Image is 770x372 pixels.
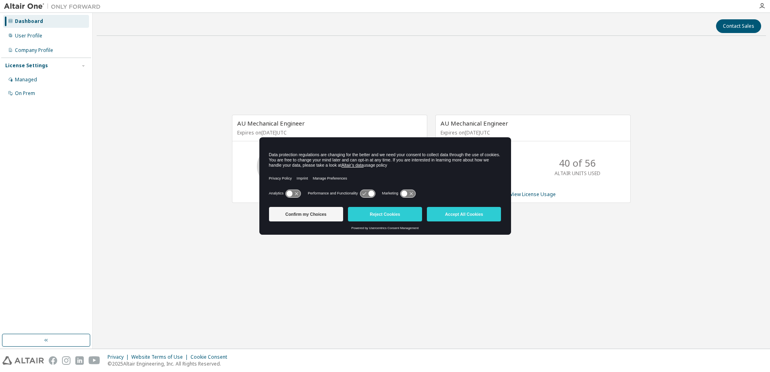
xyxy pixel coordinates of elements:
button: Contact Sales [716,19,761,33]
p: © 2025 Altair Engineering, Inc. All Rights Reserved. [108,360,232,367]
p: Expires on [DATE] UTC [441,129,623,136]
img: altair_logo.svg [2,356,44,365]
div: Website Terms of Use [131,354,190,360]
div: On Prem [15,90,35,97]
p: ALTAIR UNITS USED [555,170,600,177]
div: Company Profile [15,47,53,54]
img: Altair One [4,2,105,10]
p: 40 of 56 [559,156,596,170]
div: User Profile [15,33,42,39]
div: Privacy [108,354,131,360]
a: View License Usage [510,191,556,198]
span: AU Mechanical Engineer [237,119,305,127]
div: Managed [15,76,37,83]
span: AU Mechanical Engineer [441,119,508,127]
img: facebook.svg [49,356,57,365]
img: instagram.svg [62,356,70,365]
div: Cookie Consent [190,354,232,360]
img: linkedin.svg [75,356,84,365]
img: youtube.svg [89,356,100,365]
div: License Settings [5,62,48,69]
p: Expires on [DATE] UTC [237,129,420,136]
div: Dashboard [15,18,43,25]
